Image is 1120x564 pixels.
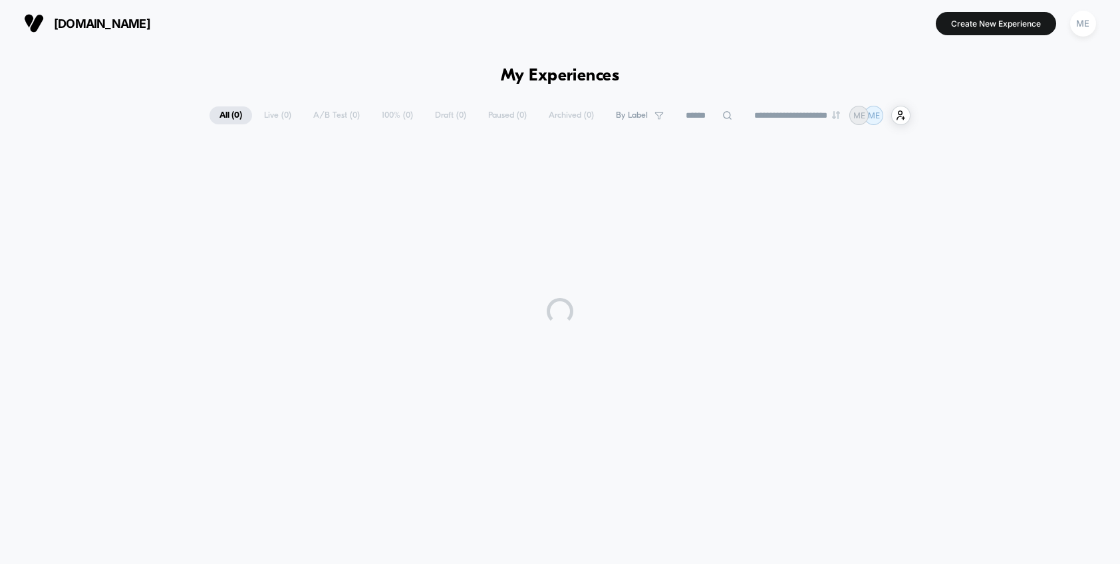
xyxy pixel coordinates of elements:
[868,110,880,120] p: ME
[832,111,840,119] img: end
[54,17,150,31] span: [DOMAIN_NAME]
[616,110,648,120] span: By Label
[20,13,154,34] button: [DOMAIN_NAME]
[936,12,1056,35] button: Create New Experience
[24,13,44,33] img: Visually logo
[1070,11,1096,37] div: ME
[1066,10,1100,37] button: ME
[210,106,252,124] span: All ( 0 )
[501,67,620,86] h1: My Experiences
[853,110,865,120] p: ME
